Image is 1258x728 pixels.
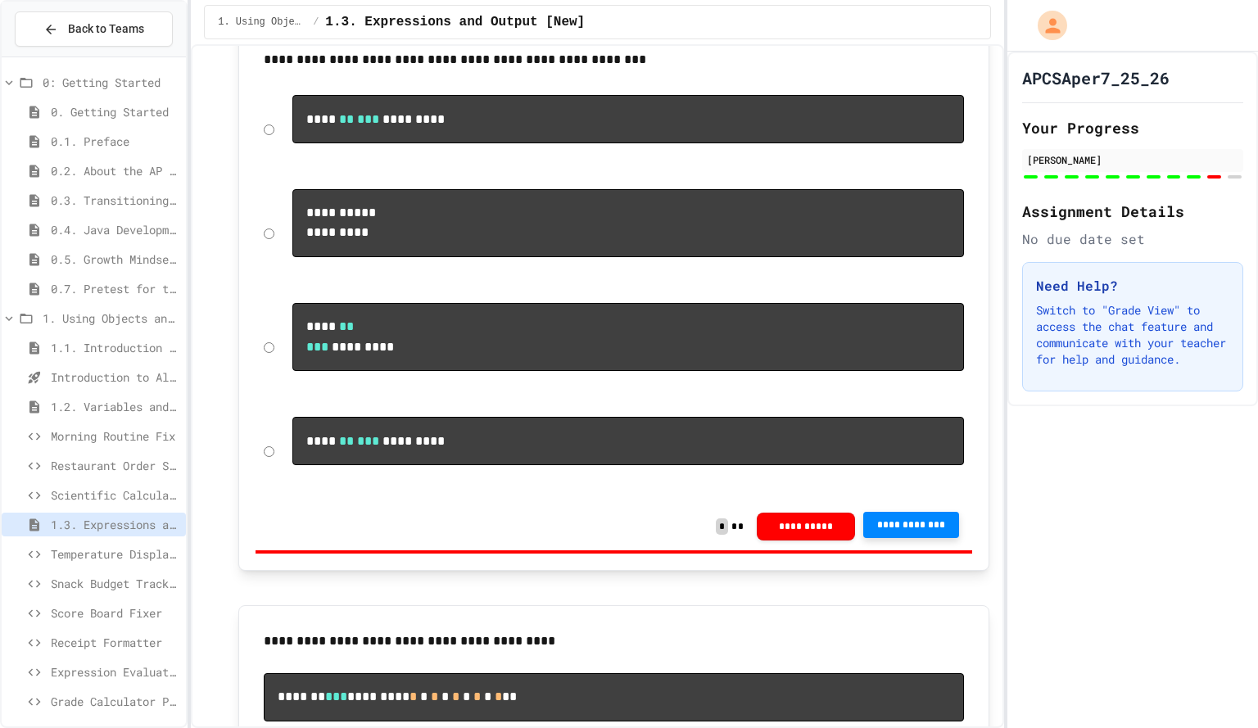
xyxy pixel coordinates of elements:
[1020,7,1071,44] div: My Account
[51,516,179,533] span: 1.3. Expressions and Output [New]
[51,398,179,415] span: 1.2. Variables and Data Types
[1036,302,1229,368] p: Switch to "Grade View" to access the chat feature and communicate with your teacher for help and ...
[51,486,179,504] span: Scientific Calculator
[51,604,179,622] span: Score Board Fixer
[51,693,179,710] span: Grade Calculator Pro
[51,251,179,268] span: 0.5. Growth Mindset and Pair Programming
[325,12,585,32] span: 1.3. Expressions and Output [New]
[51,663,179,681] span: Expression Evaluator Fix
[51,221,179,238] span: 0.4. Java Development Environments
[51,339,179,356] span: 1.1. Introduction to Algorithms, Programming, and Compilers
[51,575,179,592] span: Snack Budget Tracker
[51,192,179,209] span: 0.3. Transitioning from AP CSP to AP CSA
[43,74,179,91] span: 0: Getting Started
[51,369,179,386] span: Introduction to Algorithms, Programming, and Compilers
[51,634,179,651] span: Receipt Formatter
[43,310,179,327] span: 1. Using Objects and Methods
[51,162,179,179] span: 0.2. About the AP CSA Exam
[51,133,179,150] span: 0.1. Preface
[51,427,179,445] span: Morning Routine Fix
[1022,229,1243,249] div: No due date set
[1022,66,1170,89] h1: APCSAper7_25_26
[51,103,179,120] span: 0. Getting Started
[51,457,179,474] span: Restaurant Order System
[313,16,319,29] span: /
[51,545,179,563] span: Temperature Display Fix
[1022,200,1243,223] h2: Assignment Details
[68,20,144,38] span: Back to Teams
[51,280,179,297] span: 0.7. Pretest for the AP CSA Exam
[1036,276,1229,296] h3: Need Help?
[1027,152,1238,167] div: [PERSON_NAME]
[218,16,306,29] span: 1. Using Objects and Methods
[1022,116,1243,139] h2: Your Progress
